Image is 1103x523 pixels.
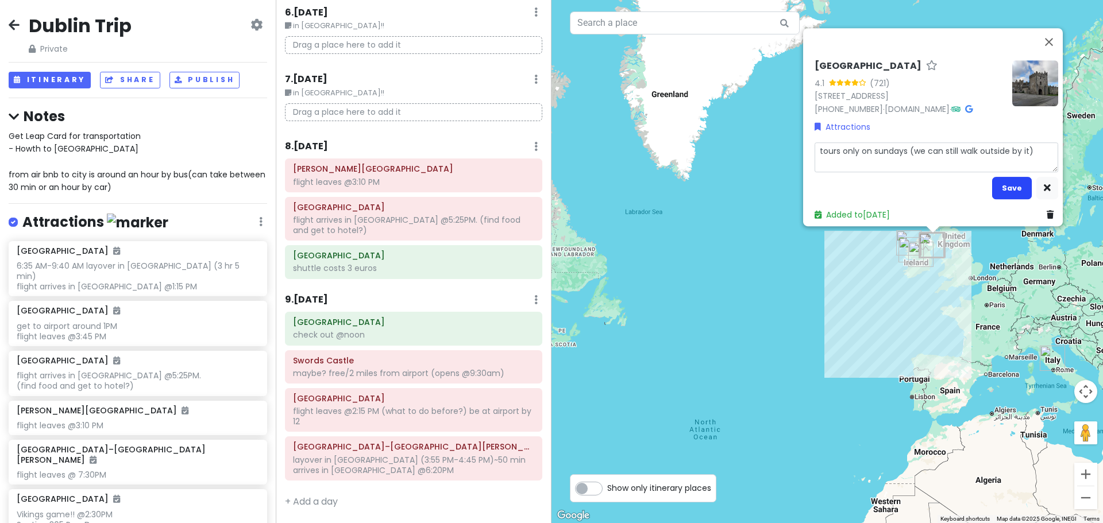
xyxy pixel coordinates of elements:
p: Drag a place here to add it [285,103,542,121]
div: check out @noon [293,330,534,340]
button: Close [1035,28,1063,56]
h6: Swords Castle [293,355,534,366]
img: Picture of the place [1012,60,1058,106]
i: Tripadvisor [951,105,961,113]
i: Added to itinerary [113,307,120,315]
h6: 8 . [DATE] [285,141,328,153]
button: Save [992,177,1032,199]
button: Drag Pegman onto the map to open Street View [1074,421,1097,444]
button: Share [100,72,160,88]
input: Search a place [570,11,800,34]
a: Open this area in Google Maps (opens a new window) [554,508,592,523]
i: Added to itinerary [182,406,188,414]
h4: Notes [9,107,267,125]
h6: Dublin Airport [293,202,534,212]
h6: [GEOGRAPHIC_DATA] [17,246,120,256]
small: in [GEOGRAPHIC_DATA]!! [285,87,542,99]
h6: Premier Inn Dublin Airport hotel [293,250,534,261]
div: 6:35 AM-9:40 AM layover in [GEOGRAPHIC_DATA] (3 hr 5 min) flight arrives in [GEOGRAPHIC_DATA] @1:... [17,261,259,292]
span: Private [29,42,132,55]
h6: Minneapolis–Saint Paul International Airport [293,441,534,452]
div: Croke Park [919,233,944,258]
p: Drag a place here to add it [285,36,542,54]
a: + Add a day [285,495,338,508]
h2: Dublin Trip [29,14,132,38]
span: Map data ©2025 Google, INEGI [997,516,1077,522]
button: Itinerary [9,72,91,88]
div: Rock of Cashel [908,242,934,267]
button: Publish [169,72,240,88]
div: flight arrives in [GEOGRAPHIC_DATA] @5:25PM. (find food and get to hotel?) [17,370,259,391]
div: Kilmainham Gaol [919,233,944,258]
div: get to airport around 1PM flight leaves @3:45 PM [17,321,259,342]
div: flight leaves @2:15 PM (what to do before?) be at airport by 12 [293,406,534,427]
div: flight arrives in [GEOGRAPHIC_DATA] @5:25PM. (find food and get to hotel?) [293,215,534,235]
h6: 9 . [DATE] [285,294,328,306]
div: flight leaves @ 7:30PM [17,470,259,480]
div: layover in [GEOGRAPHIC_DATA] (3:55 PM-4:45 PM)~50 min arrives in [GEOGRAPHIC_DATA] @6:20PM [293,455,534,475]
h6: [GEOGRAPHIC_DATA]–[GEOGRAPHIC_DATA][PERSON_NAME] [17,444,259,465]
button: Keyboard shortcuts [940,515,990,523]
a: [PHONE_NUMBER] [815,103,883,115]
h6: [GEOGRAPHIC_DATA] [815,60,921,72]
span: Get Leap Card for transportation - Howth to [GEOGRAPHIC_DATA] from air bnb to city is around an h... [9,130,268,193]
div: Cliffs of Moher [898,237,924,262]
a: Terms (opens in new tab) [1083,516,1100,522]
i: Added to itinerary [113,247,120,255]
div: Dublin Airport [919,232,944,257]
span: Show only itinerary places [607,482,711,494]
h6: Premier Inn Dublin Airport hotel [293,317,534,327]
button: Zoom out [1074,486,1097,509]
a: Added to[DATE] [815,209,890,220]
div: flight leaves @3:10 PM [17,420,259,431]
div: Leonardo da Vinci International Airport [1040,346,1065,371]
h6: 6 . [DATE] [285,7,328,19]
h6: [GEOGRAPHIC_DATA] [17,494,120,504]
h6: Leonardo da Vinci International Airport [293,164,534,174]
h6: [PERSON_NAME][GEOGRAPHIC_DATA] [17,405,188,416]
h6: Dublin Airport [293,393,534,404]
textarea: tours only on sundays (we can still walk outside by it) [815,142,1058,172]
div: (721) [870,76,890,89]
h6: [GEOGRAPHIC_DATA] [17,305,120,316]
div: · · [815,60,1003,116]
h6: [GEOGRAPHIC_DATA] [17,355,120,366]
i: Added to itinerary [113,495,120,503]
a: [STREET_ADDRESS] [815,90,889,102]
div: maybe? free/2 miles from airport (opens @9:30am) [293,368,534,378]
div: Trinity College Dublin [919,233,944,258]
button: Map camera controls [1074,380,1097,403]
i: Google Maps [965,105,973,113]
h6: 7 . [DATE] [285,73,327,86]
img: Google [554,508,592,523]
small: in [GEOGRAPHIC_DATA]!! [285,20,542,32]
a: Attractions [815,120,870,133]
button: Zoom in [1074,463,1097,486]
a: Delete place [1047,208,1058,221]
div: 4.1 [815,76,829,89]
h4: Attractions [22,213,168,232]
div: shuttle costs 3 euros [293,263,534,273]
img: marker [107,214,168,231]
div: flight leaves @3:10 PM [293,177,534,187]
a: [DOMAIN_NAME] [885,103,950,115]
a: Star place [926,60,938,72]
i: Added to itinerary [113,357,120,365]
i: Added to itinerary [90,456,97,464]
div: Killary Sheep Farm [896,230,921,255]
